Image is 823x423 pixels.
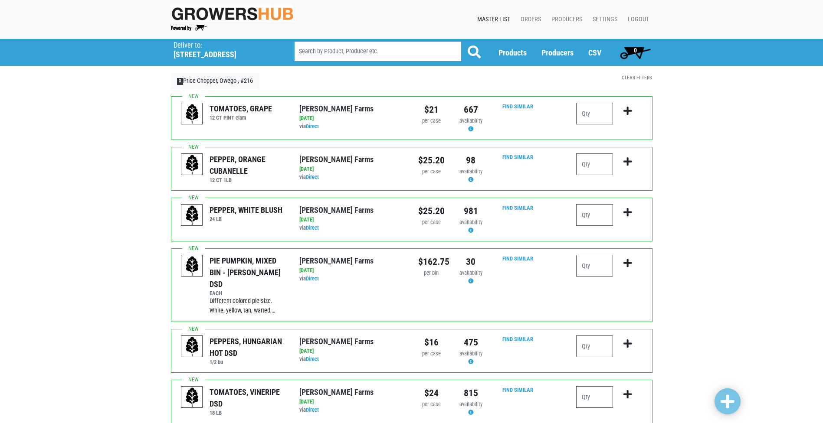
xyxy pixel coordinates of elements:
a: Direct [306,225,319,231]
img: placeholder-variety-43d6402dacf2d531de610a020419775a.svg [181,103,203,125]
div: TOMATOES, VINERIPE DSD [210,386,286,410]
img: placeholder-variety-43d6402dacf2d531de610a020419775a.svg [181,154,203,176]
div: per case [418,400,445,409]
h6: 12 CT PINT clam [210,114,272,121]
input: Qty [576,103,613,124]
div: per case [418,117,445,125]
div: [DATE] [299,398,405,406]
div: [DATE] [299,165,405,173]
a: CSV [588,48,601,57]
div: PEPPER, ORANGE CUBANELLE [210,153,286,177]
a: [PERSON_NAME] Farms [299,387,374,397]
a: Direct [306,275,319,282]
a: Find Similar [502,336,533,342]
div: via [299,224,405,232]
div: PIE PUMPKIN, MIXED BIN - [PERSON_NAME] DSD [210,255,286,290]
a: [PERSON_NAME] Farms [299,256,374,265]
div: [DATE] [299,267,405,275]
span: availability [459,219,482,225]
div: 30 [458,255,484,269]
a: Direct [306,356,319,362]
div: per case [418,168,445,176]
a: Products [498,48,527,57]
img: placeholder-variety-43d6402dacf2d531de610a020419775a.svg [181,336,203,358]
a: Direct [306,407,319,413]
a: Find Similar [502,154,533,160]
div: 475 [458,335,484,349]
div: PEPPER, WHITE BLUSH [210,204,282,216]
a: Find Similar [502,255,533,262]
a: Producers [544,11,586,28]
input: Qty [576,386,613,408]
a: Direct [306,174,319,180]
input: Qty [576,335,613,357]
span: … [272,307,275,314]
a: [PERSON_NAME] Farms [299,104,374,113]
input: Qty [576,204,613,226]
a: Settings [586,11,621,28]
a: [PERSON_NAME] Farms [299,205,374,215]
img: Powered by Big Wheelbarrow [171,25,207,31]
h6: 24 LB [210,216,282,222]
a: Master List [470,11,514,28]
div: per case [418,350,445,358]
img: placeholder-variety-43d6402dacf2d531de610a020419775a.svg [181,255,203,277]
div: $16 [418,335,445,349]
a: Clear Filters [622,75,652,81]
span: Price Chopper, Owego , #216 (42 W Main St, Owego, NY 13827, USA) [174,39,279,59]
div: [DATE] [299,347,405,355]
span: availability [459,117,482,124]
div: 815 [458,386,484,400]
div: PEPPERS, HUNGARIAN HOT DSD [210,335,286,359]
div: via [299,173,405,182]
span: availability [459,168,482,175]
div: [DATE] [299,114,405,123]
div: Different colored pie size. White, yellow, tan, warted, [210,296,286,315]
div: $24 [418,386,445,400]
h6: EACH [210,290,286,296]
div: TOMATOES, GRAPE [210,103,272,114]
img: placeholder-variety-43d6402dacf2d531de610a020419775a.svg [181,205,203,226]
span: availability [459,270,482,276]
span: 0 [634,47,637,54]
div: via [299,406,405,414]
div: $25.20 [418,153,445,167]
span: Producers [541,48,574,57]
input: Qty [576,153,613,175]
div: $21 [418,103,445,117]
div: per case [418,218,445,227]
h5: [STREET_ADDRESS] [174,50,272,59]
h6: 18 LB [210,410,286,416]
a: Logout [621,11,652,28]
a: Find Similar [502,387,533,393]
img: original-fc7597fdc6adbb9d0e2ae620e786d1a2.jpg [171,6,294,22]
span: X [177,78,184,85]
a: Find Similar [502,103,533,110]
a: Orders [514,11,544,28]
img: placeholder-variety-43d6402dacf2d531de610a020419775a.svg [181,387,203,408]
p: Deliver to: [174,41,272,50]
a: [PERSON_NAME] Farms [299,155,374,164]
input: Qty [576,255,613,277]
span: availability [459,401,482,407]
a: Direct [306,123,319,130]
div: via [299,123,405,131]
a: [PERSON_NAME] Farms [299,337,374,346]
a: 0 [616,44,655,61]
a: Find Similar [502,205,533,211]
div: per bin [418,269,445,277]
div: via [299,275,405,283]
div: [DATE] [299,216,405,224]
h6: 1/2 bu [210,359,286,365]
div: $25.20 [418,204,445,218]
div: 981 [458,204,484,218]
div: 667 [458,103,484,117]
div: via [299,355,405,364]
h6: 12 CT 1LB [210,177,286,183]
div: 98 [458,153,484,167]
div: $162.75 [418,255,445,269]
a: XPrice Chopper, Owego , #216 [171,73,259,89]
span: availability [459,350,482,357]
